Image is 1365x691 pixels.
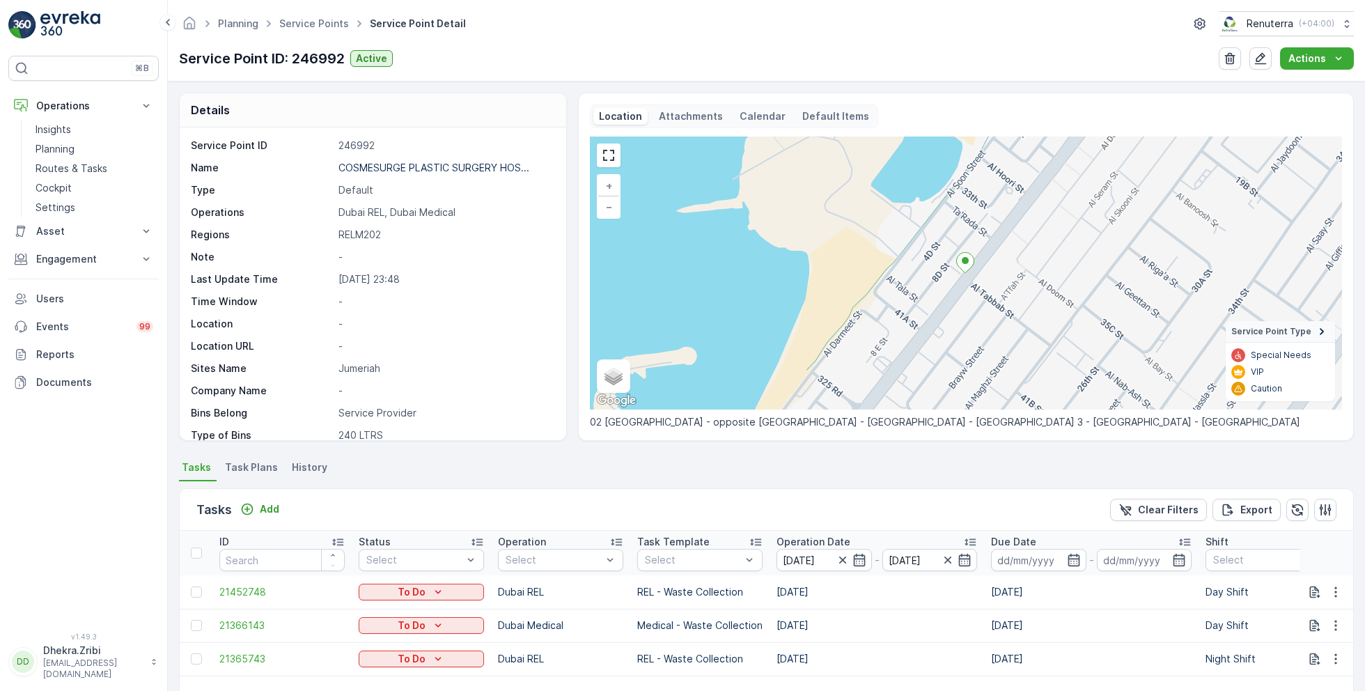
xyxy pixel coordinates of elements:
[598,145,619,166] a: View Fullscreen
[1247,17,1293,31] p: Renuterra
[30,139,159,159] a: Planning
[645,553,741,567] p: Select
[36,292,153,306] p: Users
[1213,553,1309,567] p: Select
[367,17,469,31] span: Service Point Detail
[1280,47,1354,70] button: Actions
[338,183,552,197] p: Default
[338,406,552,420] p: Service Provider
[491,609,630,642] td: Dubai Medical
[1219,16,1241,31] img: Screenshot_2024-07-26_at_13.33.01.png
[36,224,131,238] p: Asset
[36,123,71,137] p: Insights
[606,201,613,212] span: −
[1219,11,1354,36] button: Renuterra(+04:00)
[191,428,333,442] p: Type of Bins
[593,391,639,410] a: Open this area in Google Maps (opens a new window)
[398,585,426,599] p: To Do
[630,609,770,642] td: Medical - Waste Collection
[8,11,36,39] img: logo
[36,375,153,389] p: Documents
[590,415,1342,429] p: 02 [GEOGRAPHIC_DATA] - opposite [GEOGRAPHIC_DATA] - [GEOGRAPHIC_DATA] - [GEOGRAPHIC_DATA] 3 - [GE...
[1288,52,1326,65] p: Actions
[338,428,552,442] p: 240 LTRS
[219,585,345,599] a: 21452748
[338,362,552,375] p: Jumeriah
[506,553,602,567] p: Select
[1206,535,1228,549] p: Shift
[1231,326,1311,337] span: Service Point Type
[218,17,258,29] a: Planning
[182,21,197,33] a: Homepage
[740,109,786,123] p: Calendar
[8,644,159,680] button: DDDhekra.Zribi[EMAIL_ADDRESS][DOMAIN_NAME]
[8,341,159,368] a: Reports
[1251,383,1282,394] p: Caution
[1212,499,1281,521] button: Export
[36,162,107,176] p: Routes & Tasks
[12,651,34,673] div: DD
[36,348,153,362] p: Reports
[630,575,770,609] td: REL - Waste Collection
[36,320,128,334] p: Events
[191,139,333,153] p: Service Point ID
[36,142,75,156] p: Planning
[598,176,619,196] a: Zoom In
[338,272,552,286] p: [DATE] 23:48
[191,317,333,331] p: Location
[8,632,159,641] span: v 1.49.3
[191,183,333,197] p: Type
[8,217,159,245] button: Asset
[398,652,426,666] p: To Do
[491,642,630,676] td: Dubai REL
[8,368,159,396] a: Documents
[593,391,639,410] img: Google
[8,245,159,273] button: Engagement
[338,339,552,353] p: -
[359,617,484,634] button: To Do
[338,228,552,242] p: RELM202
[260,502,279,516] p: Add
[191,362,333,375] p: Sites Name
[219,549,345,571] input: Search
[630,642,770,676] td: REL - Waste Collection
[36,181,72,195] p: Cockpit
[1199,575,1338,609] td: Day Shift
[338,139,552,153] p: 246992
[1097,549,1192,571] input: dd/mm/yyyy
[30,159,159,178] a: Routes & Tasks
[338,250,552,264] p: -
[366,553,462,567] p: Select
[356,52,387,65] p: Active
[984,642,1199,676] td: [DATE]
[191,384,333,398] p: Company Name
[30,120,159,139] a: Insights
[1138,503,1199,517] p: Clear Filters
[191,295,333,309] p: Time Window
[191,272,333,286] p: Last Update Time
[359,535,391,549] p: Status
[1299,18,1334,29] p: ( +04:00 )
[1251,366,1264,378] p: VIP
[30,198,159,217] a: Settings
[598,361,629,391] a: Layers
[191,161,333,175] p: Name
[191,205,333,219] p: Operations
[606,180,612,192] span: +
[191,228,333,242] p: Regions
[191,653,202,665] div: Toggle Row Selected
[182,460,211,474] span: Tasks
[8,92,159,120] button: Operations
[8,313,159,341] a: Events99
[491,575,630,609] td: Dubai REL
[1240,503,1272,517] p: Export
[338,295,552,309] p: -
[991,535,1036,549] p: Due Date
[40,11,100,39] img: logo_light-DOdMpM7g.png
[1199,642,1338,676] td: Night Shift
[598,196,619,217] a: Zoom Out
[191,620,202,631] div: Toggle Row Selected
[36,99,131,113] p: Operations
[219,535,229,549] p: ID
